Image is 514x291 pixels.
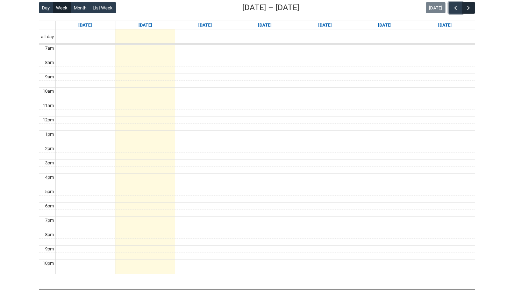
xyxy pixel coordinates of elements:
button: Next Week [462,2,475,14]
a: Go to September 11, 2025 [317,21,333,29]
button: Previous Week [449,2,462,14]
div: 10am [41,88,55,95]
div: 1pm [44,131,55,138]
button: Day [39,2,53,13]
div: 9am [44,73,55,80]
a: Go to September 7, 2025 [77,21,93,29]
div: 9pm [44,246,55,253]
button: List Week [90,2,116,13]
a: Go to September 10, 2025 [257,21,273,29]
a: Go to September 9, 2025 [197,21,213,29]
div: 8am [44,59,55,66]
div: 8pm [44,231,55,238]
a: Go to September 8, 2025 [137,21,154,29]
div: 5pm [44,188,55,195]
div: 12pm [41,116,55,123]
div: 6pm [44,203,55,210]
div: 11am [41,102,55,109]
h2: [DATE] – [DATE] [242,2,299,14]
div: 10pm [41,260,55,267]
div: 7am [44,45,55,52]
a: Go to September 13, 2025 [437,21,453,29]
a: Go to September 12, 2025 [377,21,393,29]
button: Month [71,2,90,13]
div: 4pm [44,174,55,181]
div: 7pm [44,217,55,224]
span: all-day [40,33,55,40]
div: 2pm [44,145,55,152]
div: 3pm [44,159,55,166]
button: Week [53,2,71,13]
button: [DATE] [426,2,445,13]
